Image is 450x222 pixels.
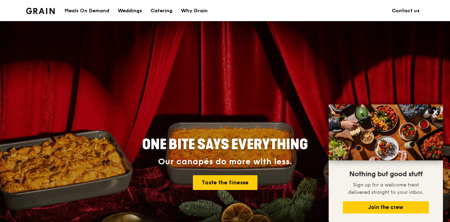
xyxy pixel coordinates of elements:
span: Nothing but good stuff [349,170,422,178]
div: Meals On Demand [65,0,109,21]
a: Why Grain [177,0,212,21]
img: DSC07876-Edit02-Large.jpeg [329,104,443,160]
div: Why Grain [181,0,208,21]
div: Catering [151,0,172,21]
div: Weddings [118,0,142,21]
button: Join the crew [343,201,429,214]
img: Grain [26,8,55,14]
a: Taste the finesse [193,175,257,190]
button: Close [430,106,441,118]
a: Catering [146,0,177,21]
span: Sign up for a welcome treat delivered straight to your inbox. [348,182,424,195]
a: Contact us [388,0,424,21]
div: Our canapés do more with less. [98,157,352,167]
span: ONE BITE SAYS EVERYTHING [142,136,308,153]
a: Weddings [114,0,146,21]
